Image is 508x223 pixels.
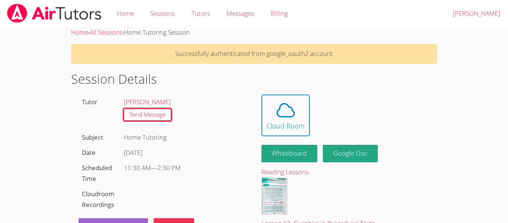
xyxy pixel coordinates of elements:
span: 11:30 AM [124,163,151,172]
p: Successfully authenticated from google_oauth2 account [71,44,437,64]
div: — [124,163,243,173]
a: Send Message [124,109,171,121]
label: Date [82,148,96,157]
div: Home Tutoring [120,130,247,145]
span: Messages [226,9,254,17]
span: 2:30 PM [157,163,181,172]
label: Scheduled Time [82,163,112,183]
label: Tutor [82,98,97,106]
div: [DATE] [124,147,243,158]
a: Google Doc [323,145,378,162]
h1: Session Details [71,70,437,89]
a: [PERSON_NAME] [124,98,171,106]
div: Cloud Room [267,121,305,131]
button: Cloud Room [261,95,310,136]
label: Subject [82,133,103,141]
a: All Sessions [90,28,122,36]
span: Home Tutoring Session [124,28,190,36]
button: Whiteboard [261,145,318,162]
img: Lesson%2012-%20Graphics%20in%20Procedural%20Texts.pdf [261,178,288,215]
a: Home [71,28,88,36]
div: Reading Lessons [261,167,430,178]
img: airtutors_banner-c4298cdbf04f3fff15de1276eac7730deb9818008684d7c2e4769d2f7ddbe033.png [6,4,102,23]
div: › › [71,27,437,38]
label: Cloudroom Recordings [82,189,115,209]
